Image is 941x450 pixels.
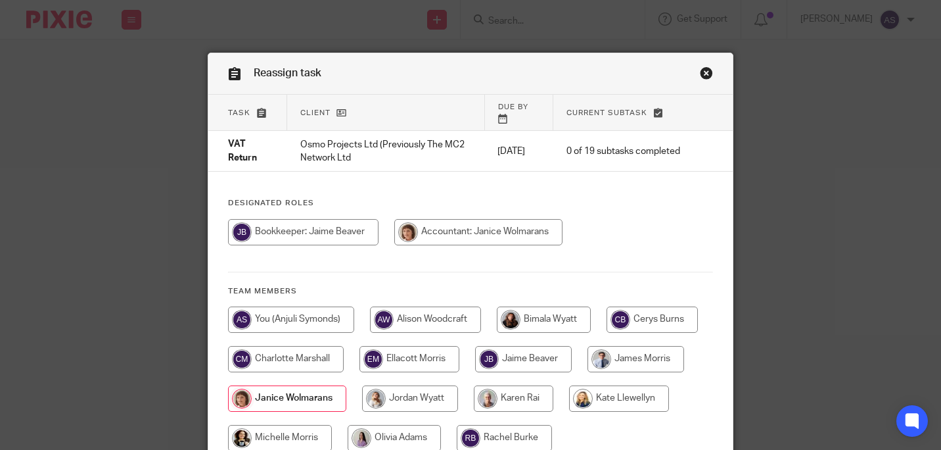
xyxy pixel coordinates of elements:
span: Due by [498,103,528,111]
td: 0 of 19 subtasks completed [553,131,693,172]
h4: Designated Roles [228,198,713,209]
span: VAT Return [228,140,257,163]
a: Close this dialog window [700,66,713,84]
span: Current subtask [566,109,647,116]
span: Task [228,109,250,116]
h4: Team members [228,286,713,297]
p: Osmo Projects Ltd (Previously The MC2 Network Ltd [300,138,472,165]
p: [DATE] [497,145,540,158]
span: Client [300,109,331,116]
span: Reassign task [254,68,321,78]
